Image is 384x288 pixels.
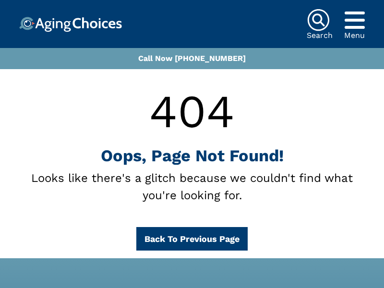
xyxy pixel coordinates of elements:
div: Menu [344,32,365,39]
img: search-icon.svg [307,9,330,32]
h1: Oops, Page Not Found! [19,146,365,166]
div: Popover trigger [344,9,365,32]
button: Back To Previous Page [136,227,248,251]
img: Choice! [19,17,122,32]
a: Call Now [PHONE_NUMBER] [138,54,246,63]
div: 404 [19,77,365,146]
div: Search [307,32,333,39]
div: Looks like there's a glitch because we couldn't find what you're looking for. [19,169,365,204]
